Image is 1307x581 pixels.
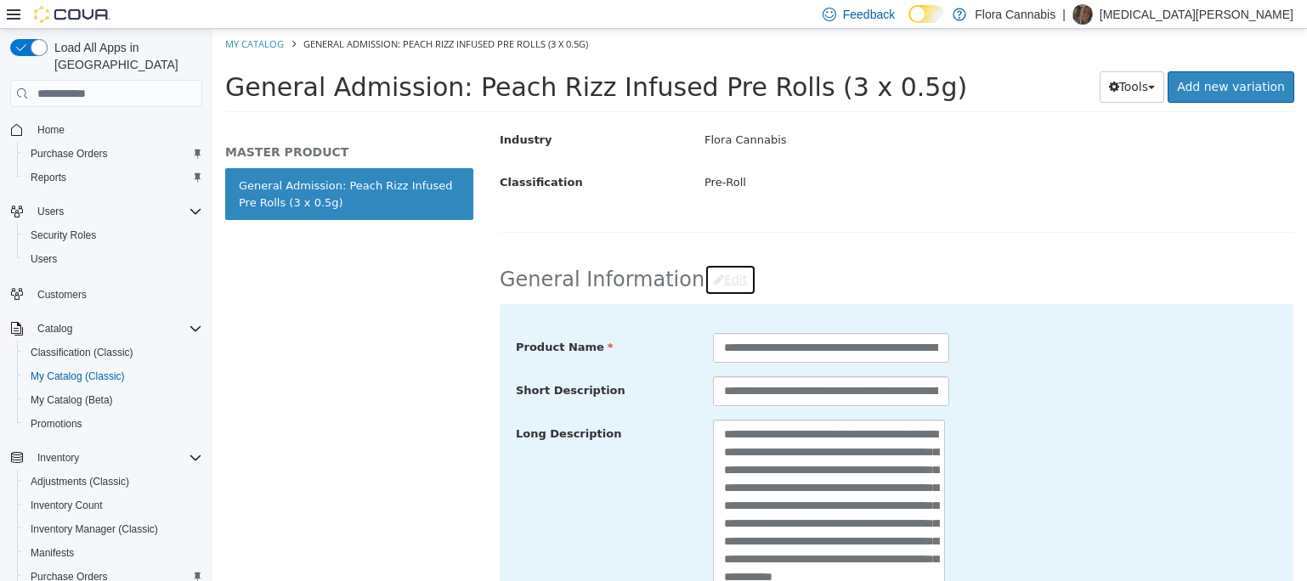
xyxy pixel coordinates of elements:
[48,39,202,73] span: Load All Apps in [GEOGRAPHIC_DATA]
[24,144,202,164] span: Purchase Orders
[24,543,81,563] a: Manifests
[24,342,140,363] a: Classification (Classic)
[24,167,202,188] span: Reports
[24,144,115,164] a: Purchase Orders
[37,322,72,336] span: Catalog
[31,201,202,222] span: Users
[287,147,371,160] span: Classification
[31,171,66,184] span: Reports
[37,451,79,465] span: Inventory
[17,142,209,166] button: Purchase Orders
[13,8,71,21] a: My Catalog
[17,364,209,388] button: My Catalog (Classic)
[492,235,544,267] button: Edit
[24,495,202,516] span: Inventory Count
[17,470,209,494] button: Adjustments (Classic)
[24,225,103,245] a: Security Roles
[17,166,209,189] button: Reports
[908,5,944,23] input: Dark Mode
[1072,4,1093,25] div: Nikita Coles
[31,283,202,304] span: Customers
[3,281,209,306] button: Customers
[3,446,209,470] button: Inventory
[479,139,1094,169] div: Pre-Roll
[31,285,93,305] a: Customers
[31,546,74,560] span: Manifests
[17,223,209,247] button: Security Roles
[91,8,376,21] span: General Admission: Peach Rizz Infused Pre Rolls (3 x 0.5g)
[24,249,202,269] span: Users
[24,543,202,563] span: Manifests
[17,517,209,541] button: Inventory Manager (Classic)
[13,116,261,131] h5: MASTER PRODUCT
[24,471,202,492] span: Adjustments (Classic)
[3,117,209,142] button: Home
[24,366,132,386] a: My Catalog (Classic)
[24,414,89,434] a: Promotions
[303,398,409,411] span: Long Description
[24,471,136,492] a: Adjustments (Classic)
[3,317,209,341] button: Catalog
[31,346,133,359] span: Classification (Classic)
[24,249,64,269] a: Users
[24,167,73,188] a: Reports
[37,205,64,218] span: Users
[37,123,65,137] span: Home
[34,6,110,23] img: Cova
[24,225,202,245] span: Security Roles
[31,522,158,536] span: Inventory Manager (Classic)
[1062,4,1066,25] p: |
[3,200,209,223] button: Users
[17,341,209,364] button: Classification (Classic)
[31,147,108,161] span: Purchase Orders
[13,43,755,73] span: General Admission: Peach Rizz Infused Pre Rolls (3 x 0.5g)
[31,393,113,407] span: My Catalog (Beta)
[31,319,202,339] span: Catalog
[287,235,1081,267] h2: General Information
[37,288,87,302] span: Customers
[31,120,71,140] a: Home
[479,97,1094,127] div: Flora Cannabis
[17,247,209,271] button: Users
[843,6,895,23] span: Feedback
[955,42,1082,74] a: Add new variation
[17,388,209,412] button: My Catalog (Beta)
[31,448,86,468] button: Inventory
[24,519,202,539] span: Inventory Manager (Classic)
[31,228,96,242] span: Security Roles
[31,475,129,488] span: Adjustments (Classic)
[31,252,57,266] span: Users
[303,355,413,368] span: Short Description
[908,23,909,24] span: Dark Mode
[31,499,103,512] span: Inventory Count
[31,119,202,140] span: Home
[24,390,202,410] span: My Catalog (Beta)
[287,104,340,117] span: Industry
[17,541,209,565] button: Manifests
[975,4,1055,25] p: Flora Cannabis
[24,366,202,386] span: My Catalog (Classic)
[17,494,209,517] button: Inventory Count
[24,342,202,363] span: Classification (Classic)
[24,519,165,539] a: Inventory Manager (Classic)
[17,412,209,436] button: Promotions
[31,417,82,431] span: Promotions
[31,201,71,222] button: Users
[24,414,202,434] span: Promotions
[31,369,125,383] span: My Catalog (Classic)
[303,312,401,324] span: Product Name
[31,448,202,468] span: Inventory
[24,495,110,516] a: Inventory Count
[887,42,953,74] button: Tools
[13,139,261,191] a: General Admission: Peach Rizz Infused Pre Rolls (3 x 0.5g)
[24,390,120,410] a: My Catalog (Beta)
[1100,4,1293,25] p: [MEDICAL_DATA][PERSON_NAME]
[31,319,79,339] button: Catalog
